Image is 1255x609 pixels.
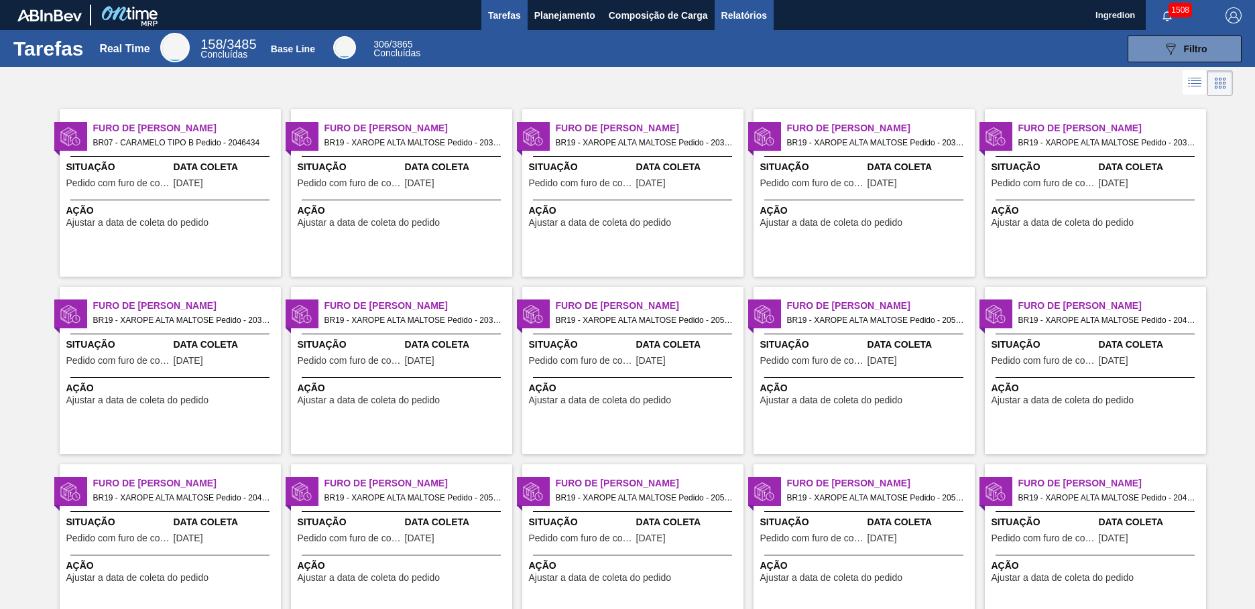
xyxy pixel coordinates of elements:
[66,395,209,405] span: Ajustar a data de coleta do pedido
[529,338,633,352] span: Situação
[992,381,1203,395] span: Ação
[992,218,1134,228] span: Ajustar a data de coleta do pedido
[760,573,903,583] span: Ajustar a data de coleta do pedido
[1099,356,1128,366] span: 09/10/2025
[333,36,356,59] div: Base Line
[754,304,774,324] img: status
[529,356,633,366] span: Pedido com furo de coleta
[60,304,80,324] img: status
[529,160,633,174] span: Situação
[868,178,897,188] span: 26/09/2025
[324,121,512,135] span: Furo de Coleta
[985,482,1006,502] img: status
[1146,6,1189,25] button: Notificações
[1099,160,1203,174] span: Data Coleta
[556,313,733,328] span: BR19 - XAROPE ALTA MALTOSE Pedido - 2051214
[66,178,170,188] span: Pedido com furo de coleta
[760,559,971,573] span: Ação
[556,476,743,490] span: Furo de Coleta
[66,381,278,395] span: Ação
[292,482,312,502] img: status
[298,356,402,366] span: Pedido com furo de coleta
[1099,533,1128,543] span: 06/10/2025
[523,127,543,147] img: status
[992,178,1095,188] span: Pedido com furo de coleta
[174,178,203,188] span: 13/10/2025
[1184,44,1207,54] span: Filtro
[93,299,281,313] span: Furo de Coleta
[200,37,256,52] span: / 3485
[60,127,80,147] img: status
[556,490,733,505] span: BR19 - XAROPE ALTA MALTOSE Pedido - 2054364
[721,7,767,23] span: Relatórios
[1018,490,1195,505] span: BR19 - XAROPE ALTA MALTOSE Pedido - 2041119
[160,33,190,62] div: Real Time
[298,218,440,228] span: Ajustar a data de coleta do pedido
[66,218,209,228] span: Ajustar a data de coleta do pedido
[298,381,509,395] span: Ação
[405,356,434,366] span: 26/09/2025
[298,338,402,352] span: Situação
[534,7,595,23] span: Planejamento
[760,218,903,228] span: Ajustar a data de coleta do pedido
[529,573,672,583] span: Ajustar a data de coleta do pedido
[992,204,1203,218] span: Ação
[298,204,509,218] span: Ação
[868,515,971,529] span: Data Coleta
[60,482,80,502] img: status
[609,7,708,23] span: Composição de Carga
[405,533,434,543] span: 13/10/2025
[760,395,903,405] span: Ajustar a data de coleta do pedido
[66,160,170,174] span: Situação
[992,395,1134,405] span: Ajustar a data de coleta do pedido
[1099,338,1203,352] span: Data Coleta
[66,533,170,543] span: Pedido com furo de coleta
[298,559,509,573] span: Ação
[93,313,270,328] span: BR19 - XAROPE ALTA MALTOSE Pedido - 2036513
[985,304,1006,324] img: status
[1018,476,1206,490] span: Furo de Coleta
[93,476,281,490] span: Furo de Coleta
[760,178,864,188] span: Pedido com furo de coleta
[1226,7,1242,23] img: Logout
[174,356,203,366] span: 26/09/2025
[760,356,864,366] span: Pedido com furo de coleta
[200,37,223,52] span: 158
[292,127,312,147] img: status
[787,299,975,313] span: Furo de Coleta
[868,160,971,174] span: Data Coleta
[760,533,864,543] span: Pedido com furo de coleta
[1018,313,1195,328] span: BR19 - XAROPE ALTA MALTOSE Pedido - 2047920
[868,338,971,352] span: Data Coleta
[787,490,964,505] span: BR19 - XAROPE ALTA MALTOSE Pedido - 2051213
[992,533,1095,543] span: Pedido com furo de coleta
[66,573,209,583] span: Ajustar a data de coleta do pedido
[992,559,1203,573] span: Ação
[636,160,740,174] span: Data Coleta
[174,533,203,543] span: 09/10/2025
[298,160,402,174] span: Situação
[985,127,1006,147] img: status
[992,356,1095,366] span: Pedido com furo de coleta
[200,49,247,60] span: Concluídas
[529,178,633,188] span: Pedido com furo de coleta
[529,204,740,218] span: Ação
[529,218,672,228] span: Ajustar a data de coleta do pedido
[760,515,864,529] span: Situação
[760,381,971,395] span: Ação
[787,476,975,490] span: Furo de Coleta
[200,39,256,59] div: Real Time
[405,515,509,529] span: Data Coleta
[324,299,512,313] span: Furo de Coleta
[405,338,509,352] span: Data Coleta
[271,44,315,54] div: Base Line
[636,533,666,543] span: 14/10/2025
[636,178,666,188] span: 26/09/2025
[529,515,633,529] span: Situação
[787,121,975,135] span: Furo de Coleta
[298,573,440,583] span: Ajustar a data de coleta do pedido
[66,559,278,573] span: Ação
[1099,178,1128,188] span: 26/09/2025
[373,40,420,58] div: Base Line
[636,356,666,366] span: 10/10/2025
